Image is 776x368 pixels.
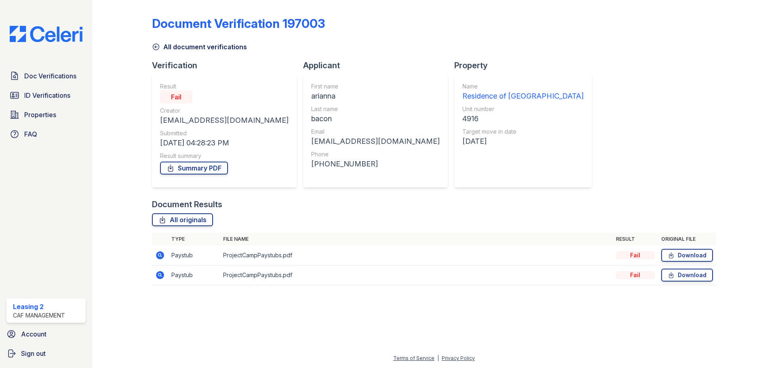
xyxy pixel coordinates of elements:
[442,355,475,361] a: Privacy Policy
[311,136,440,147] div: [EMAIL_ADDRESS][DOMAIN_NAME]
[3,326,89,342] a: Account
[168,233,220,246] th: Type
[311,82,440,90] div: First name
[658,233,716,246] th: Original file
[303,60,454,71] div: Applicant
[160,129,289,137] div: Submitted
[24,90,70,100] span: ID Verifications
[462,82,584,102] a: Name Residence of [GEOGRAPHIC_DATA]
[462,136,584,147] div: [DATE]
[311,128,440,136] div: Email
[220,246,613,265] td: ProjectCampPaystubs.pdf
[311,90,440,102] div: arianna
[13,302,65,311] div: Leasing 2
[462,105,584,113] div: Unit number
[160,162,228,175] a: Summary PDF
[311,158,440,170] div: [PHONE_NUMBER]
[661,269,713,282] a: Download
[160,115,289,126] div: [EMAIL_ADDRESS][DOMAIN_NAME]
[616,251,655,259] div: Fail
[168,246,220,265] td: Paystub
[6,126,86,142] a: FAQ
[160,107,289,115] div: Creator
[3,26,89,42] img: CE_Logo_Blue-a8612792a0a2168367f1c8372b55b34899dd931a85d93a1a3d3e32e68fde9ad4.png
[462,113,584,124] div: 4916
[160,82,289,90] div: Result
[24,71,76,81] span: Doc Verifications
[3,345,89,362] a: Sign out
[13,311,65,320] div: CAF Management
[6,107,86,123] a: Properties
[24,129,37,139] span: FAQ
[152,199,222,210] div: Document Results
[21,329,46,339] span: Account
[462,90,584,102] div: Residence of [GEOGRAPHIC_DATA]
[6,68,86,84] a: Doc Verifications
[168,265,220,285] td: Paystub
[160,137,289,149] div: [DATE] 04:28:23 PM
[152,42,247,52] a: All document verifications
[311,150,440,158] div: Phone
[437,355,439,361] div: |
[393,355,434,361] a: Terms of Service
[160,152,289,160] div: Result summary
[454,60,598,71] div: Property
[311,113,440,124] div: bacon
[160,90,192,103] div: Fail
[152,60,303,71] div: Verification
[462,82,584,90] div: Name
[616,271,655,279] div: Fail
[6,87,86,103] a: ID Verifications
[220,233,613,246] th: File name
[311,105,440,113] div: Last name
[21,349,46,358] span: Sign out
[152,213,213,226] a: All originals
[24,110,56,120] span: Properties
[661,249,713,262] a: Download
[220,265,613,285] td: ProjectCampPaystubs.pdf
[462,128,584,136] div: Target move in date
[613,233,658,246] th: Result
[152,16,325,31] div: Document Verification 197003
